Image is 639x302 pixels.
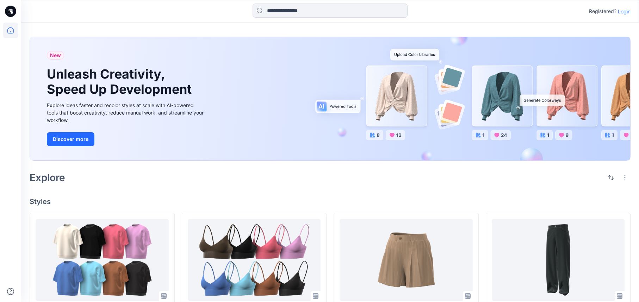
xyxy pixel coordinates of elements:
[30,197,631,206] h4: Styles
[47,67,195,97] h1: Unleash Creativity, Speed Up Development
[50,51,61,60] span: New
[47,132,205,146] a: Discover more
[30,172,65,183] h2: Explore
[188,219,321,301] a: BW 2025.2 Webinar Womens Bra
[589,7,616,16] p: Registered?
[492,219,625,301] a: BW 2025.2 Webinar Man Pants
[47,132,94,146] button: Discover more
[36,219,169,301] a: BW 2025.2 Webinar Mens Garment
[618,8,631,15] p: Login
[47,101,205,124] div: Explore ideas faster and recolor styles at scale with AI-powered tools that boost creativity, red...
[340,219,473,301] a: BW 2025.2 Webinar Womens Shorts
